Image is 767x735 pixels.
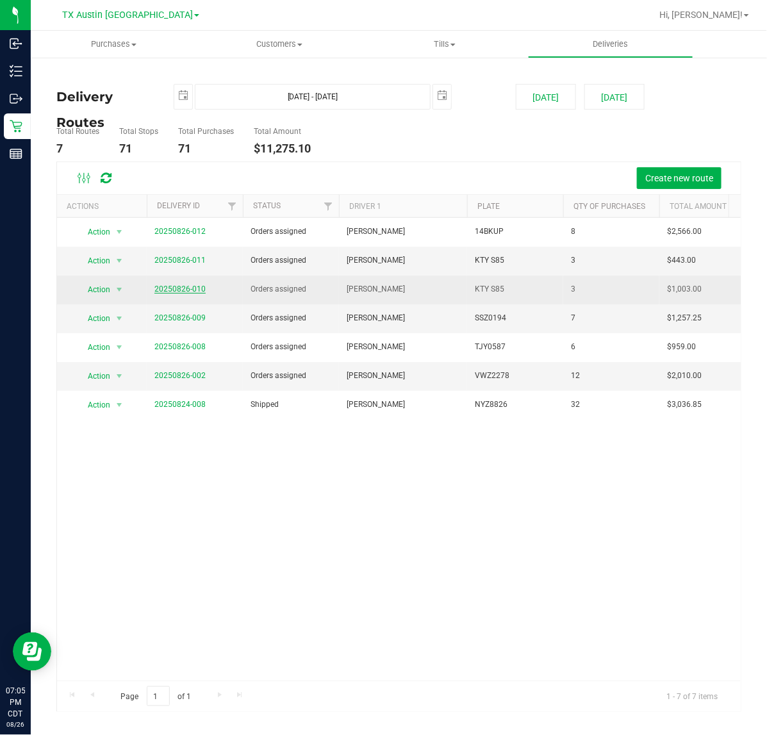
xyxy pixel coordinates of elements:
button: Create new route [637,167,722,189]
a: 20250824-008 [154,400,206,409]
span: Purchases [31,38,197,50]
span: select [111,338,128,356]
span: select [111,310,128,327]
span: select [433,85,451,107]
span: [PERSON_NAME] [347,312,405,324]
a: 20250826-008 [154,342,206,351]
inline-svg: Retail [10,120,22,133]
span: [PERSON_NAME] [347,399,405,411]
a: Plate [477,202,500,211]
span: 32 [571,399,580,411]
span: Create new route [645,173,713,183]
h5: Total Purchases [178,128,234,136]
h4: 71 [119,142,158,155]
a: Filter [318,195,339,217]
span: Action [76,310,111,327]
span: Orders assigned [251,341,306,353]
span: VWZ2278 [475,370,509,382]
span: 8 [571,226,575,238]
span: [PERSON_NAME] [347,370,405,382]
span: Orders assigned [251,283,306,295]
span: 3 [571,254,575,267]
span: Action [76,338,111,356]
h4: 71 [178,142,234,155]
h4: $11,275.10 [254,142,311,155]
a: 20250826-010 [154,285,206,293]
a: Qty of Purchases [573,202,645,211]
span: Orders assigned [251,254,306,267]
p: 08/26 [6,720,25,729]
th: Total Amount [659,195,755,217]
a: Customers [197,31,363,58]
span: select [111,223,128,241]
a: 20250826-011 [154,256,206,265]
a: Filter [222,195,243,217]
a: Delivery ID [157,201,200,210]
span: KTY S85 [475,254,504,267]
span: Action [76,367,111,385]
span: $443.00 [667,254,696,267]
span: [PERSON_NAME] [347,341,405,353]
iframe: Resource center [13,632,51,671]
span: NYZ8826 [475,399,507,411]
h4: Delivery Routes [56,84,154,110]
span: TX Austin [GEOGRAPHIC_DATA] [62,10,193,21]
span: 7 [571,312,575,324]
span: Action [76,252,111,270]
p: 07:05 PM CDT [6,685,25,720]
span: select [111,367,128,385]
span: $1,257.25 [667,312,702,324]
span: Action [76,281,111,299]
span: 1 - 7 of 7 items [656,686,728,706]
th: Driver 1 [339,195,467,217]
span: $3,036.85 [667,399,702,411]
span: Shipped [251,399,279,411]
span: Hi, [PERSON_NAME]! [659,10,743,20]
span: Orders assigned [251,370,306,382]
inline-svg: Outbound [10,92,22,105]
span: Orders assigned [251,226,306,238]
span: select [111,396,128,414]
button: [DATE] [516,84,576,110]
span: SSZ0194 [475,312,506,324]
span: TJY0587 [475,341,506,353]
span: Tills [363,38,527,50]
span: $2,010.00 [667,370,702,382]
inline-svg: Inventory [10,65,22,78]
button: [DATE] [584,84,645,110]
inline-svg: Reports [10,147,22,160]
span: Orders assigned [251,312,306,324]
div: Actions [67,202,142,211]
a: Tills [362,31,528,58]
inline-svg: Inbound [10,37,22,50]
a: Deliveries [528,31,694,58]
span: 14BKUP [475,226,504,238]
span: [PERSON_NAME] [347,283,405,295]
span: Deliveries [575,38,645,50]
span: 12 [571,370,580,382]
span: $2,566.00 [667,226,702,238]
span: 6 [571,341,575,353]
span: Customers [197,38,362,50]
a: Status [253,201,281,210]
a: 20250826-002 [154,371,206,380]
h4: 7 [56,142,99,155]
span: select [111,252,128,270]
h5: Total Stops [119,128,158,136]
h5: Total Routes [56,128,99,136]
span: select [111,281,128,299]
span: $1,003.00 [667,283,702,295]
span: 3 [571,283,575,295]
span: Action [76,396,111,414]
a: 20250826-012 [154,227,206,236]
input: 1 [147,686,170,706]
a: Purchases [31,31,197,58]
h5: Total Amount [254,128,311,136]
span: KTY S85 [475,283,504,295]
span: Action [76,223,111,241]
span: Page of 1 [110,686,202,706]
a: 20250826-009 [154,313,206,322]
span: select [174,85,192,107]
span: $959.00 [667,341,696,353]
span: [PERSON_NAME] [347,226,405,238]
